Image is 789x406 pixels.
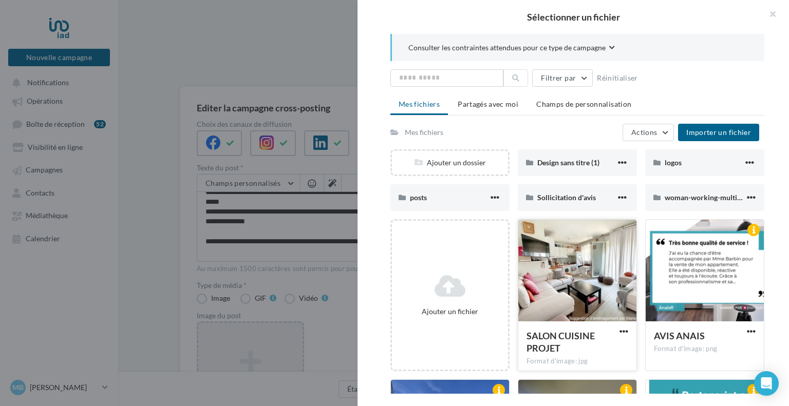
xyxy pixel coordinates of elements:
span: AVIS ANAIS [654,330,705,341]
span: posts [410,193,427,202]
button: Consulter les contraintes attendues pour ce type de campagne [408,42,615,55]
span: Mes fichiers [399,100,440,108]
span: SALON CUISINE PROJET [527,330,595,354]
div: Format d'image: jpg [527,357,628,366]
span: Sollicitation d'avis [537,193,596,202]
button: Réinitialiser [593,72,642,84]
span: Actions [631,128,657,137]
div: Ajouter un dossier [392,158,508,168]
span: Champs de personnalisation [536,100,631,108]
button: Actions [623,124,674,141]
span: Importer un fichier [686,128,751,137]
div: Format d'image: png [654,344,756,354]
button: Filtrer par [532,69,593,87]
span: Partagés avec moi [458,100,518,108]
div: Ajouter un fichier [396,306,504,317]
div: Mes fichiers [405,127,443,138]
h2: Sélectionner un fichier [374,12,773,22]
span: woman-working-multitask-activities [665,193,782,202]
span: Consulter les contraintes attendues pour ce type de campagne [408,43,606,53]
span: Design sans titre (1) [537,158,599,167]
div: Open Intercom Messenger [754,371,779,396]
span: logos [665,158,682,167]
button: Importer un fichier [678,124,759,141]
